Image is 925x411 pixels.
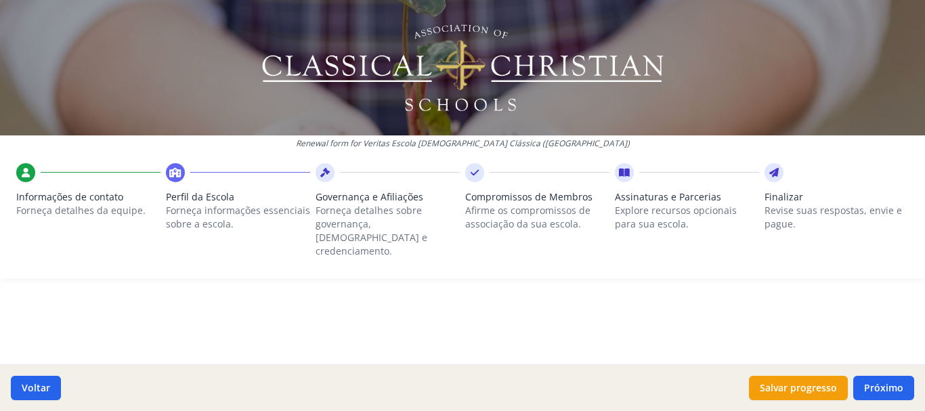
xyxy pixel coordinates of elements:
[615,204,737,230] font: Explore recursos opcionais para sua escola.
[864,381,903,394] font: Próximo
[260,20,666,115] img: Logotipo
[465,190,593,203] font: Compromissos de Membros
[749,376,848,400] button: Salvar progresso
[465,204,590,230] font: Afirme os compromissos de associação da sua escola.
[316,190,423,203] font: Governança e Afiliações
[853,376,914,400] button: Próximo
[316,204,427,257] font: Forneça detalhes sobre governança, [DEMOGRAPHIC_DATA] e credenciamento.
[16,204,146,217] font: Forneça detalhes da equipe.
[166,204,310,230] font: Forneça informações essenciais sobre a escola.
[11,376,61,400] button: Voltar
[16,190,123,203] font: Informações de contato
[22,381,50,394] font: Voltar
[615,190,721,203] font: Assinaturas e Parcerias
[760,381,837,394] font: Salvar progresso
[765,190,803,203] font: Finalizar
[765,204,902,230] font: Revise suas respostas, envie e pague.
[166,190,234,203] font: Perfil da Escola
